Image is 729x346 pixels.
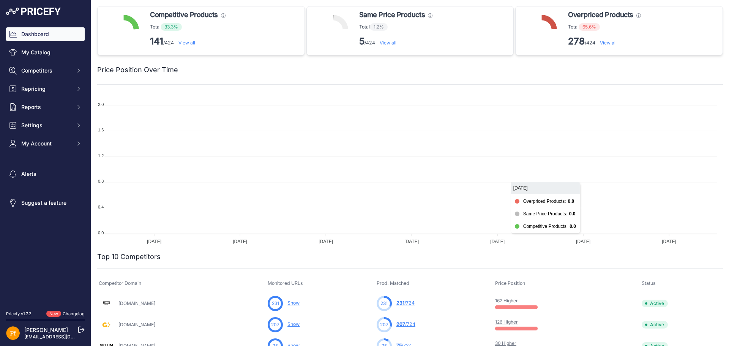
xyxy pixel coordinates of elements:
span: 231 [272,300,279,307]
strong: 5 [359,36,364,47]
p: Total [150,23,226,31]
h2: Top 10 Competitors [97,251,161,262]
span: Reports [21,103,71,111]
button: Settings [6,118,85,132]
span: Price Position [495,280,525,286]
tspan: 0.8 [98,179,104,183]
a: Changelog [63,311,85,316]
a: View all [178,40,195,46]
p: /424 [359,35,432,47]
span: 207 [396,321,405,327]
nav: Sidebar [6,27,85,302]
span: 1.2% [370,23,388,31]
span: Status [642,280,656,286]
p: Total [359,23,432,31]
a: 126 Higher [495,319,518,325]
a: 207/724 [396,321,415,327]
span: Active [642,300,668,307]
button: Repricing [6,82,85,96]
tspan: 0.4 [98,205,104,209]
strong: 278 [568,36,585,47]
a: Dashboard [6,27,85,41]
span: 207 [380,321,388,328]
p: Total [568,23,641,31]
tspan: 1.6 [98,128,104,132]
button: Reports [6,100,85,114]
h2: Price Position Over Time [97,65,178,75]
span: 231 [396,300,404,306]
a: 162 Higher [495,298,518,303]
span: 65.6% [579,23,600,31]
tspan: [DATE] [147,239,161,244]
a: Suggest a feature [6,196,85,210]
a: Show [287,300,300,306]
span: 207 [271,321,279,328]
a: 231/724 [396,300,415,306]
span: Competitive Products [150,9,218,20]
span: New [46,311,61,317]
img: Pricefy Logo [6,8,61,15]
tspan: 0.0 [98,231,104,235]
span: 33.3% [161,23,182,31]
a: [DOMAIN_NAME] [118,300,155,306]
a: View all [600,40,617,46]
tspan: [DATE] [490,239,505,244]
span: Monitored URLs [268,280,303,286]
strong: 141 [150,36,163,47]
tspan: [DATE] [233,239,247,244]
p: /424 [150,35,226,47]
span: 231 [380,300,388,307]
button: My Account [6,137,85,150]
a: Alerts [6,167,85,181]
span: Active [642,321,668,329]
a: [DOMAIN_NAME] [118,322,155,327]
tspan: 2.0 [98,102,104,107]
tspan: [DATE] [662,239,676,244]
span: Prod. Matched [377,280,409,286]
tspan: [DATE] [319,239,333,244]
a: Show [287,321,300,327]
span: Same Price Products [359,9,425,20]
span: Repricing [21,85,71,93]
a: 30 Higher [495,340,516,346]
a: View all [380,40,396,46]
span: Overpriced Products [568,9,633,20]
span: Competitor Domain [99,280,141,286]
div: Pricefy v1.7.2 [6,311,32,317]
a: My Catalog [6,46,85,59]
span: Competitors [21,67,71,74]
tspan: 1.2 [98,153,104,158]
span: My Account [21,140,71,147]
p: /424 [568,35,641,47]
span: Settings [21,122,71,129]
a: [EMAIL_ADDRESS][DOMAIN_NAME] [24,334,104,340]
tspan: [DATE] [576,239,590,244]
button: Competitors [6,64,85,77]
a: [PERSON_NAME] [24,327,68,333]
tspan: [DATE] [404,239,419,244]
